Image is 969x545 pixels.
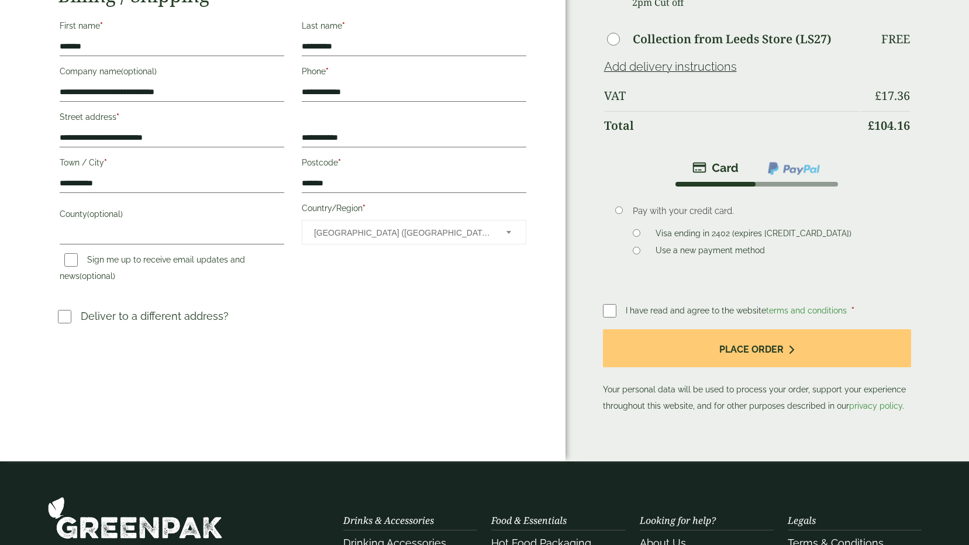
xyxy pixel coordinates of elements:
abbr: required [851,306,854,315]
label: Street address [60,109,284,129]
span: (optional) [87,209,123,219]
label: Postcode [302,154,526,174]
p: Your personal data will be used to process your order, support your experience throughout this we... [603,329,911,414]
abbr: required [363,203,365,213]
img: stripe.png [692,161,739,175]
span: United Kingdom (UK) [314,220,491,245]
img: GreenPak Supplies [47,496,223,539]
label: Visa ending in 2402 (expires [CREDIT_CARD_DATA]) [651,229,856,242]
a: terms and conditions [766,306,847,315]
bdi: 17.36 [875,88,910,104]
label: Use a new payment method [651,246,770,258]
abbr: required [104,158,107,167]
label: Collection from Leeds Store (LS27) [633,33,832,45]
p: Deliver to a different address? [81,308,229,324]
label: Town / City [60,154,284,174]
abbr: required [342,21,345,30]
abbr: required [326,67,329,76]
button: Place order [603,329,911,367]
th: Total [604,111,860,140]
abbr: required [338,158,341,167]
span: £ [875,88,881,104]
span: £ [868,118,874,133]
img: ppcp-gateway.png [767,161,821,176]
p: Free [881,32,910,46]
label: First name [60,18,284,37]
span: I have read and agree to the website [626,306,849,315]
label: Phone [302,63,526,83]
label: Country/Region [302,200,526,220]
label: Sign me up to receive email updates and news [60,255,245,284]
label: Last name [302,18,526,37]
bdi: 104.16 [868,118,910,133]
a: Add delivery instructions [604,60,737,74]
th: VAT [604,82,860,110]
a: privacy policy [849,401,902,411]
label: County [60,206,284,226]
span: (optional) [80,271,115,281]
abbr: required [100,21,103,30]
input: Sign me up to receive email updates and news(optional) [64,253,78,267]
span: Country/Region [302,220,526,244]
abbr: required [116,112,119,122]
label: Company name [60,63,284,83]
span: (optional) [121,67,157,76]
p: Pay with your credit card. [633,205,893,218]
